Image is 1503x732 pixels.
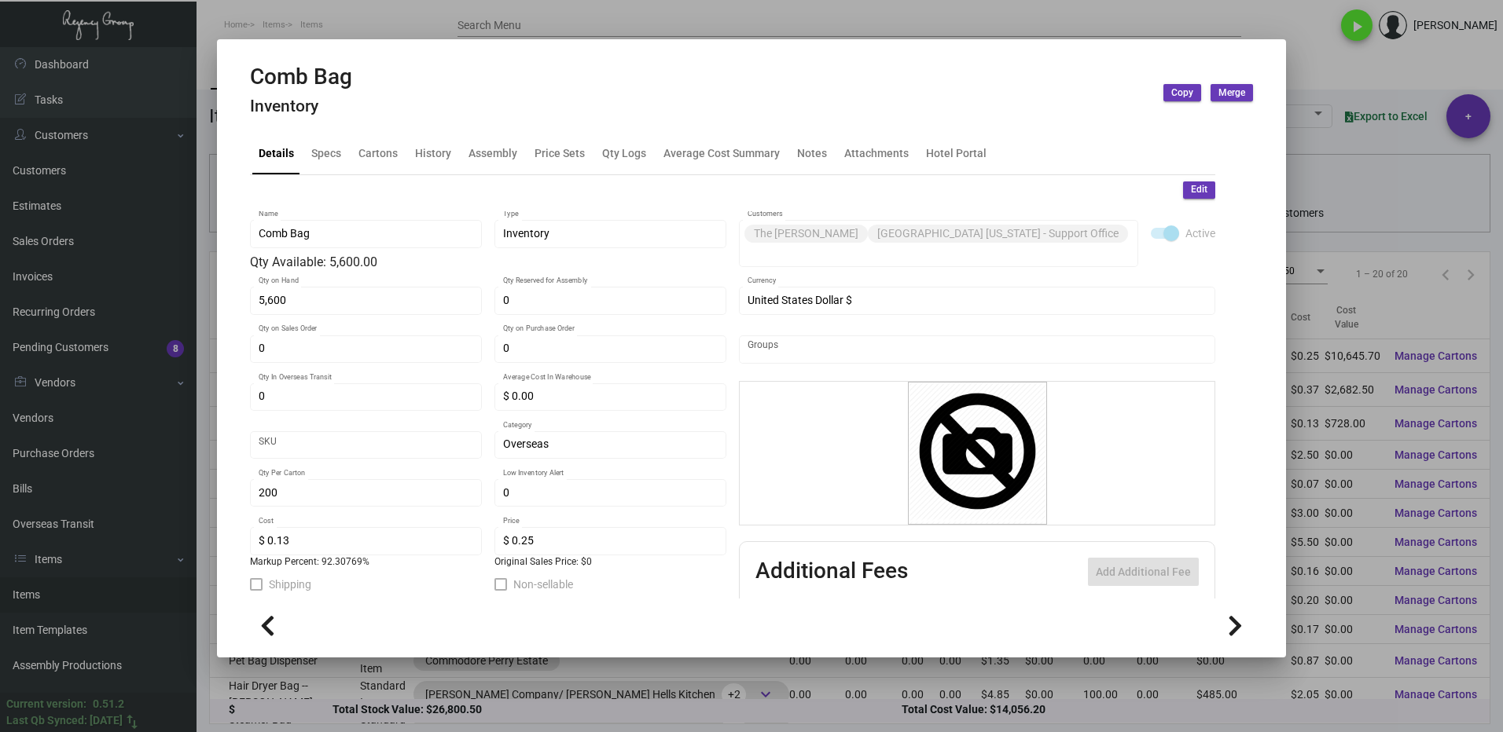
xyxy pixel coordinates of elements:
h4: Inventory [250,97,352,116]
div: Details [259,145,294,161]
input: Add new.. [748,246,1130,258]
span: Edit [1191,183,1207,196]
span: Shipping [269,575,311,594]
div: Notes [797,145,827,161]
div: Price Sets [535,145,585,161]
span: Active [1185,224,1215,243]
h2: Comb Bag [250,64,352,90]
div: Assembly [469,145,517,161]
span: Add Additional Fee [1096,565,1191,578]
h2: Additional Fees [755,558,908,586]
div: Qty Available: 5,600.00 [250,253,726,272]
div: Average Cost Summary [663,145,780,161]
input: Add new.. [748,343,1207,356]
div: Current version: [6,696,86,712]
span: Merge [1218,86,1245,100]
div: Hotel Portal [926,145,987,161]
mat-chip: The [PERSON_NAME] [744,225,868,243]
div: Last Qb Synced: [DATE] [6,712,123,729]
button: Copy [1163,84,1201,101]
button: Edit [1183,181,1215,199]
div: History [415,145,451,161]
div: Attachments [844,145,909,161]
span: Non-sellable [513,575,573,594]
span: Copy [1171,86,1193,100]
div: Qty Logs [602,145,646,161]
div: 0.51.2 [93,696,124,712]
div: Specs [311,145,341,161]
button: Merge [1211,84,1253,101]
button: Add Additional Fee [1088,558,1199,586]
mat-chip: [GEOGRAPHIC_DATA] [US_STATE] - Support Office [868,225,1128,243]
div: Cartons [358,145,398,161]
